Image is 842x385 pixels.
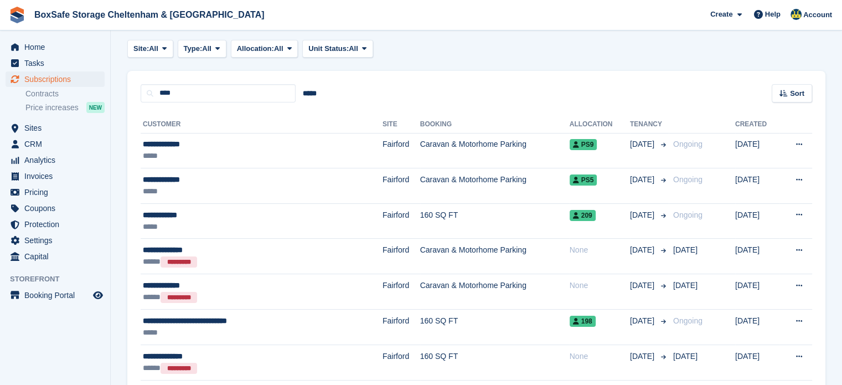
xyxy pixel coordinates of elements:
span: Protection [24,217,91,232]
a: menu [6,39,105,55]
td: Caravan & Motorhome Parking [420,239,570,274]
button: Type: All [178,40,226,58]
a: Price increases NEW [25,101,105,114]
td: [DATE] [735,239,779,274]
span: PS5 [570,174,597,186]
span: [DATE] [630,174,657,186]
span: 209 [570,210,596,221]
img: Kim Virabi [791,9,802,20]
a: menu [6,55,105,71]
a: menu [6,120,105,136]
a: menu [6,152,105,168]
span: All [202,43,211,54]
a: Preview store [91,289,105,302]
button: Site: All [127,40,173,58]
span: Ongoing [673,140,702,148]
td: 160 SQ FT [420,310,570,345]
a: menu [6,201,105,216]
span: Account [803,9,832,20]
a: menu [6,288,105,303]
span: PS9 [570,139,597,150]
td: [DATE] [735,310,779,345]
th: Allocation [570,116,630,134]
span: Unit Status: [308,43,349,54]
a: menu [6,233,105,248]
img: stora-icon-8386f47178a22dfd0bd8f6a31ec36ba5ce8667c1dd55bd0f319d3a0aa187defe.svg [9,7,25,23]
td: 160 SQ FT [420,345,570,381]
span: Home [24,39,91,55]
span: Site: [133,43,149,54]
td: Caravan & Motorhome Parking [420,274,570,310]
span: Invoices [24,168,91,184]
span: 198 [570,316,596,327]
th: Created [735,116,779,134]
span: [DATE] [673,281,698,290]
span: Coupons [24,201,91,216]
a: menu [6,136,105,152]
td: [DATE] [735,133,779,168]
td: Caravan & Motorhome Parking [420,133,570,168]
td: Fairford [383,345,420,381]
span: Booking Portal [24,288,91,303]
span: [DATE] [673,352,698,361]
span: Sites [24,120,91,136]
th: Tenancy [630,116,669,134]
span: Price increases [25,102,79,113]
span: Storefront [10,274,110,285]
span: All [349,43,358,54]
td: Fairford [383,239,420,274]
span: [DATE] [630,351,657,362]
td: [DATE] [735,203,779,239]
td: 160 SQ FT [420,203,570,239]
span: [DATE] [673,245,698,254]
span: Analytics [24,152,91,168]
span: [DATE] [630,138,657,150]
th: Site [383,116,420,134]
td: [DATE] [735,274,779,310]
a: BoxSafe Storage Cheltenham & [GEOGRAPHIC_DATA] [30,6,268,24]
span: Subscriptions [24,71,91,87]
th: Customer [141,116,383,134]
a: menu [6,249,105,264]
a: menu [6,217,105,232]
td: [DATE] [735,345,779,381]
span: [DATE] [630,209,657,221]
span: Capital [24,249,91,264]
span: Ongoing [673,211,702,219]
a: menu [6,168,105,184]
div: None [570,351,630,362]
td: Fairford [383,168,420,204]
span: All [149,43,158,54]
span: [DATE] [630,244,657,256]
span: Ongoing [673,316,702,325]
span: Pricing [24,184,91,200]
span: Help [765,9,781,20]
button: Unit Status: All [302,40,373,58]
th: Booking [420,116,570,134]
button: Allocation: All [231,40,298,58]
td: Fairford [383,203,420,239]
span: Ongoing [673,175,702,184]
td: [DATE] [735,168,779,204]
span: Type: [184,43,203,54]
span: Settings [24,233,91,248]
div: None [570,244,630,256]
td: Fairford [383,274,420,310]
td: Fairford [383,133,420,168]
a: menu [6,184,105,200]
span: Create [710,9,732,20]
td: Fairford [383,310,420,345]
div: None [570,280,630,291]
span: [DATE] [630,315,657,327]
td: Caravan & Motorhome Parking [420,168,570,204]
span: CRM [24,136,91,152]
div: NEW [86,102,105,113]
span: Allocation: [237,43,274,54]
span: [DATE] [630,280,657,291]
a: menu [6,71,105,87]
span: Sort [790,88,804,99]
a: Contracts [25,89,105,99]
span: All [274,43,283,54]
span: Tasks [24,55,91,71]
